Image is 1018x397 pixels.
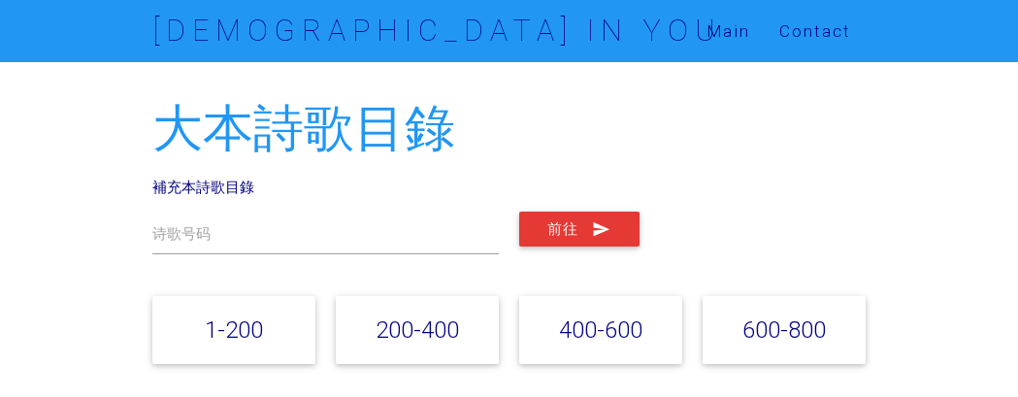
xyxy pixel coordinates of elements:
button: 前往 [519,212,640,247]
label: 诗歌号码 [152,223,211,245]
a: 補充本詩歌目錄 [152,178,254,196]
a: 600-800 [742,315,826,344]
a: 200-400 [376,315,459,344]
h2: 大本詩歌目錄 [152,101,865,156]
a: 400-600 [559,315,642,344]
a: 1-200 [205,315,263,344]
